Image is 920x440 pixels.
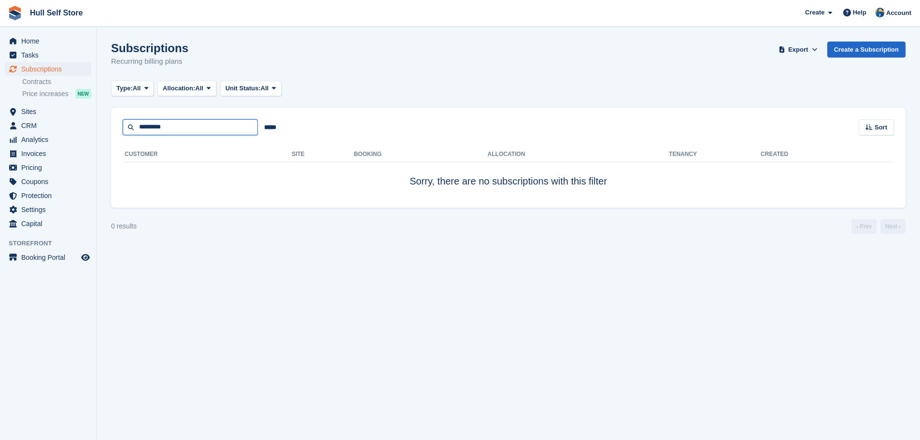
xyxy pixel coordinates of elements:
span: Invoices [21,147,79,160]
span: Allocation: [163,84,195,93]
th: Site [292,147,354,162]
a: menu [5,147,91,160]
img: Hull Self Store [875,8,885,17]
a: Create a Subscription [827,42,906,57]
a: menu [5,105,91,118]
a: menu [5,133,91,146]
a: menu [5,251,91,264]
span: Price increases [22,89,69,99]
a: Contracts [22,77,91,86]
p: Recurring billing plans [111,56,188,67]
a: menu [5,161,91,174]
span: Capital [21,217,79,230]
span: Export [788,45,808,55]
span: Coupons [21,175,79,188]
span: Account [886,8,911,18]
th: Allocation [488,147,669,162]
th: Booking [354,147,488,162]
button: Unit Status: All [220,81,282,97]
nav: Page [849,219,907,234]
span: Sorry, there are no subscriptions with this filter [410,176,607,186]
span: Type: [116,84,133,93]
button: Type: All [111,81,154,97]
span: Protection [21,189,79,202]
span: Tasks [21,48,79,62]
a: menu [5,62,91,76]
a: menu [5,189,91,202]
span: Home [21,34,79,48]
th: Tenancy [669,147,703,162]
span: All [133,84,141,93]
a: Previous [851,219,877,234]
span: Sort [875,123,887,132]
a: menu [5,119,91,132]
th: Created [761,147,894,162]
span: CRM [21,119,79,132]
a: menu [5,203,91,216]
button: Export [777,42,820,57]
button: Allocation: All [157,81,216,97]
img: stora-icon-8386f47178a22dfd0bd8f6a31ec36ba5ce8667c1dd55bd0f319d3a0aa187defe.svg [8,6,22,20]
span: Sites [21,105,79,118]
span: Create [805,8,824,17]
a: Preview store [80,252,91,263]
th: Customer [123,147,292,162]
span: Storefront [9,239,96,248]
span: Unit Status: [226,84,261,93]
span: Settings [21,203,79,216]
span: Booking Portal [21,251,79,264]
span: All [261,84,269,93]
span: Help [853,8,866,17]
span: All [195,84,203,93]
a: Hull Self Store [26,5,86,21]
a: menu [5,48,91,62]
h1: Subscriptions [111,42,188,55]
a: menu [5,34,91,48]
div: 0 results [111,221,137,231]
span: Analytics [21,133,79,146]
a: menu [5,217,91,230]
div: NEW [75,89,91,99]
span: Subscriptions [21,62,79,76]
a: Next [880,219,906,234]
a: Price increases NEW [22,88,91,99]
a: menu [5,175,91,188]
span: Pricing [21,161,79,174]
